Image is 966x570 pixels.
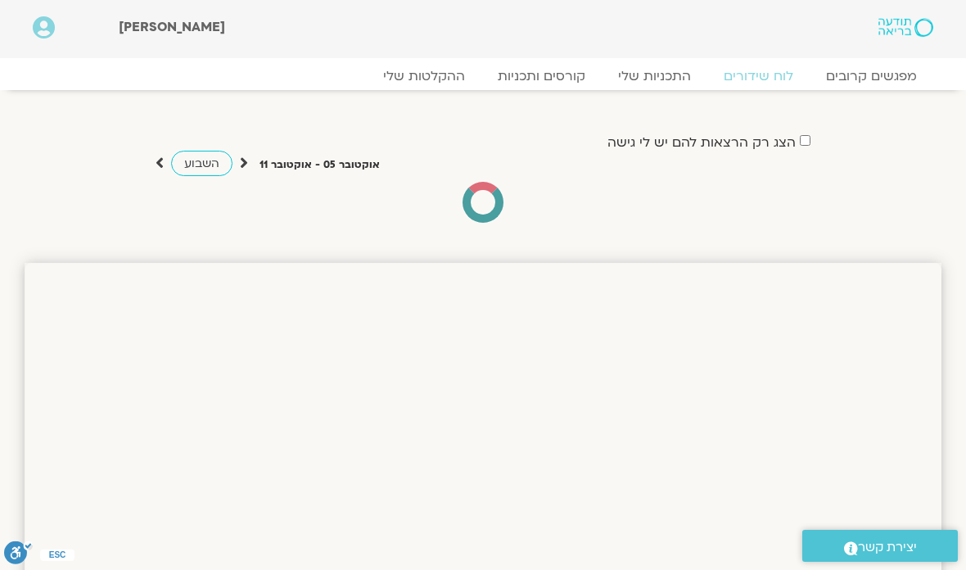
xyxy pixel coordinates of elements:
[184,156,219,171] span: השבוע
[802,530,958,562] a: יצירת קשר
[260,156,380,174] p: אוקטובר 05 - אוקטובר 11
[602,68,707,84] a: התכניות שלי
[607,135,796,150] label: הצג רק הרצאות להם יש לי גישה
[481,68,602,84] a: קורסים ותכניות
[707,68,810,84] a: לוח שידורים
[810,68,933,84] a: מפגשים קרובים
[171,151,232,176] a: השבוע
[367,68,481,84] a: ההקלטות שלי
[119,18,225,36] span: [PERSON_NAME]
[858,536,917,559] span: יצירת קשר
[33,68,933,84] nav: Menu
